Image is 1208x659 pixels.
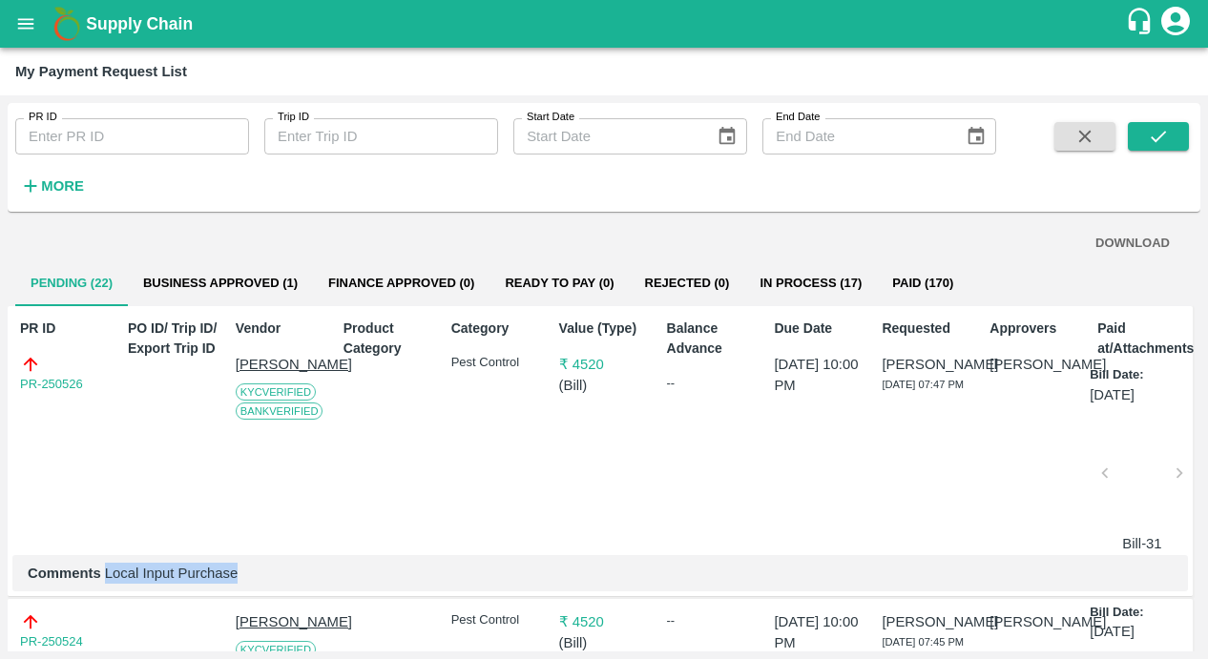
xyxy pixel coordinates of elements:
button: Business Approved (1) [128,260,313,306]
p: PR ID [20,319,111,339]
div: customer-support [1125,7,1158,41]
p: [DATE] 10:00 PM [774,611,864,654]
p: Vendor [236,319,326,339]
div: account of current user [1158,4,1193,44]
span: KYC Verified [236,641,316,658]
p: Bill-31 [1113,533,1172,554]
p: Pest Control [451,354,542,372]
a: PR-250526 [20,375,83,394]
button: DOWNLOAD [1088,227,1177,260]
p: ₹ 4520 [559,354,650,375]
button: Choose date [958,118,994,154]
button: More [15,170,89,202]
label: Trip ID [278,110,309,125]
p: [PERSON_NAME] [236,611,326,632]
p: [PERSON_NAME] [882,611,972,632]
p: Value (Type) [559,319,650,339]
label: PR ID [29,110,57,125]
input: Enter PR ID [15,118,249,154]
button: Pending (22) [15,260,128,306]
p: PO ID/ Trip ID/ Export Trip ID [128,319,219,359]
button: Choose date [709,118,745,154]
span: [DATE] 07:47 PM [882,379,964,390]
p: Paid at/Attachments [1097,319,1188,359]
p: [PERSON_NAME] [989,611,1080,632]
input: End Date [762,118,950,154]
p: Bill Date: [1090,604,1143,622]
span: [DATE] 07:45 PM [882,636,964,648]
div: -- [667,374,758,393]
button: Finance Approved (0) [313,260,489,306]
b: Supply Chain [86,14,193,33]
a: Supply Chain [86,10,1125,37]
p: Due Date [774,319,864,339]
p: ( Bill ) [559,375,650,396]
input: Enter Trip ID [264,118,498,154]
p: [DATE] [1090,384,1135,405]
span: KYC Verified [236,383,316,401]
p: Balance Advance [667,319,758,359]
input: Start Date [513,118,701,154]
p: Approvers [989,319,1080,339]
p: Product Category [344,319,434,359]
button: Rejected (0) [630,260,745,306]
p: ₹ 4520 [559,611,650,632]
img: logo [48,5,86,43]
button: open drawer [4,2,48,46]
b: Comments [28,566,101,581]
p: [PERSON_NAME] [989,354,1080,375]
span: Bank Verified [236,402,323,420]
p: ( Bill ) [559,632,650,653]
p: Bill Date: [1090,366,1143,384]
p: Local Input Purchase [28,563,1173,584]
p: Category [451,319,542,339]
label: Start Date [527,110,574,125]
div: -- [667,611,758,630]
p: [DATE] 10:00 PM [774,354,864,397]
button: Ready To Pay (0) [489,260,629,306]
p: Pest Control [451,611,542,629]
p: [PERSON_NAME] [882,354,972,375]
p: [PERSON_NAME] [236,354,326,375]
button: Paid (170) [877,260,968,306]
label: End Date [776,110,820,125]
div: My Payment Request List [15,59,187,84]
p: Requested [882,319,972,339]
strong: More [41,178,84,194]
p: [DATE] [1090,621,1135,642]
button: In Process (17) [744,260,877,306]
a: PR-250524 [20,632,83,651]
